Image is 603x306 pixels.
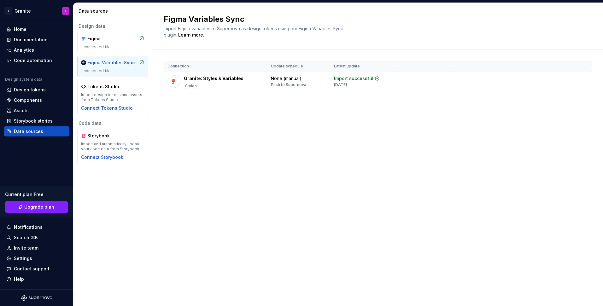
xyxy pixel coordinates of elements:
div: Code automation [14,57,52,64]
svg: Supernova Logo [21,295,52,301]
div: Import design tokens and assets from Tokens Studio [81,92,144,102]
th: Update schedule [267,61,330,72]
div: Data sources [14,128,43,135]
div: Import successful [334,75,373,82]
div: Design system data [5,77,42,82]
a: Analytics [4,45,69,55]
div: Assets [14,107,29,114]
a: Figma Variables Sync1 connected file [77,56,148,77]
a: StorybookImport and automatically update your code data from Storybook.Connect Storybook [77,129,148,164]
div: Import and automatically update your code data from Storybook. [81,141,144,152]
h2: Figma Variables Sync [164,14,584,24]
a: Home [4,24,69,34]
div: T [64,9,67,14]
div: Data sources [79,8,149,14]
div: None (manual) [271,75,301,82]
div: [DATE] [334,82,347,87]
div: Styles [184,83,198,89]
div: Home [14,26,26,32]
div: Invite team [14,245,38,251]
div: Contact support [14,266,50,272]
a: Documentation [4,35,69,45]
div: Tokens Studio [87,84,119,90]
button: Search ⌘K [4,233,69,243]
div: Figma Variables Sync [87,60,135,66]
span: . [177,33,204,38]
a: Code automation [4,55,69,66]
a: Assets [4,106,69,116]
div: 1 connected file [81,44,144,49]
a: Settings [4,253,69,263]
div: Storybook stories [14,118,53,124]
div: I [4,7,12,15]
span: Upgrade plan [24,204,54,210]
a: Tokens StudioImport design tokens and assets from Tokens StudioConnect Tokens Studio [77,80,148,115]
a: Invite team [4,243,69,253]
div: Granite [15,8,31,14]
div: Figma [87,36,118,42]
a: Learn more [178,32,203,38]
div: Help [14,276,24,282]
a: Upgrade plan [5,201,68,213]
div: Code data [77,120,148,126]
a: Figma1 connected file [77,32,148,53]
span: Import Figma variables to Supernova as design tokens using our Figma Variables Sync plugin. [164,26,344,38]
a: Data sources [4,126,69,136]
a: Design tokens [4,85,69,95]
div: Documentation [14,37,48,43]
button: Contact support [4,264,69,274]
div: Design data [77,23,148,29]
th: Latest update [330,61,396,72]
th: Connection [164,61,267,72]
div: Analytics [14,47,34,53]
div: Settings [14,255,32,262]
div: Search ⌘K [14,234,38,241]
button: Notifications [4,222,69,232]
button: IGraniteT [1,4,72,18]
a: Storybook stories [4,116,69,126]
button: Connect Tokens Studio [81,105,133,111]
a: Components [4,95,69,105]
div: Current plan : Free [5,191,68,198]
button: Help [4,274,69,284]
div: Granite: Styles & Variables [184,75,243,82]
div: Push to Supernova [271,82,306,87]
div: Storybook [87,133,118,139]
div: 1 connected file [81,68,144,73]
div: Design tokens [14,87,46,93]
div: Notifications [14,224,43,230]
div: Components [14,97,42,103]
button: Connect Storybook [81,154,123,160]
